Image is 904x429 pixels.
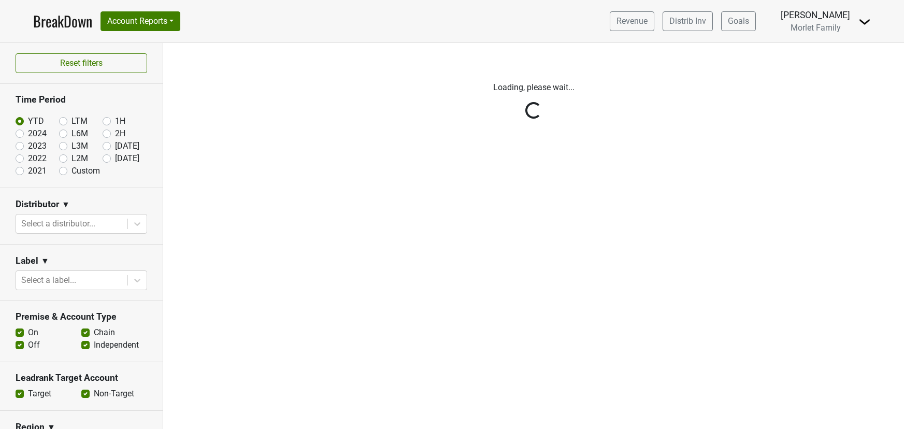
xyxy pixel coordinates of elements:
img: Dropdown Menu [858,16,871,28]
a: Distrib Inv [663,11,713,31]
p: Loading, please wait... [246,81,821,94]
a: BreakDown [33,10,92,32]
div: [PERSON_NAME] [781,8,850,22]
a: Goals [721,11,756,31]
a: Revenue [610,11,654,31]
span: Morlet Family [791,23,841,33]
button: Account Reports [101,11,180,31]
